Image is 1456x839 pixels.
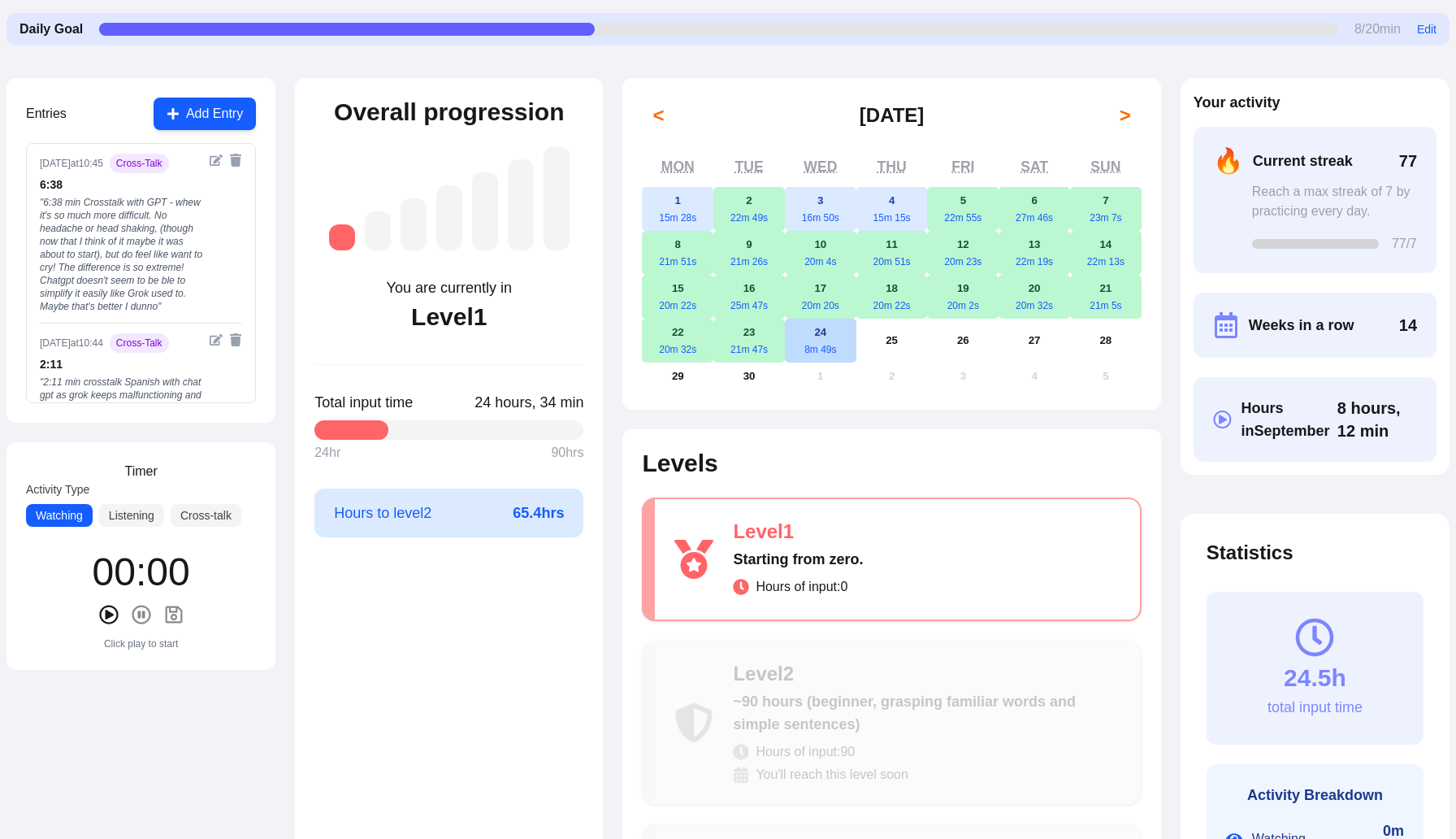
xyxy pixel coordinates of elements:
button: Delete entry [229,154,242,167]
div: 21m 26s [713,255,785,268]
div: Level 7: ~2,625 hours (near-native, understanding most media and conversations fluently) [544,146,570,250]
span: 8 / 20 min [1354,20,1401,39]
button: Add Entry [154,98,256,130]
span: cross-talk [110,154,169,173]
button: Listening [99,504,164,527]
div: 24.5h [1284,663,1346,693]
span: Hours to level 2 [334,502,431,524]
button: September 15, 202520m 22s [642,275,713,319]
abbr: September 18, 2025 [886,282,898,294]
abbr: September 10, 2025 [814,238,826,250]
div: 25m 47s [713,299,785,312]
button: September 7, 202523m 7s [1070,187,1142,231]
div: 20m 22s [642,299,713,312]
span: 77 /7 [1392,234,1417,254]
div: You are currently in [387,276,512,299]
abbr: September 25, 2025 [886,334,898,346]
abbr: September 16, 2025 [743,282,756,294]
div: Level 1: Starting from zero. [329,224,355,250]
span: > [1120,102,1131,128]
abbr: September 20, 2025 [1029,282,1041,294]
button: September 13, 202522m 19s [999,231,1070,275]
div: Level 2 [733,661,1120,687]
abbr: Friday [951,159,974,175]
abbr: September 28, 2025 [1099,334,1111,346]
button: September 30, 2025 [713,363,785,390]
div: 20m 22s [856,299,928,312]
button: September 24, 20258m 49s [785,319,856,363]
abbr: September 27, 2025 [1029,334,1041,346]
abbr: September 4, 2025 [889,194,895,206]
button: September 9, 202521m 26s [713,231,785,275]
button: September 1, 202515m 28s [642,187,713,231]
div: 2 : 11 [40,356,203,372]
abbr: October 2, 2025 [889,370,895,382]
abbr: September 8, 2025 [675,238,681,250]
abbr: Monday [661,159,695,175]
abbr: September 9, 2025 [746,238,752,250]
abbr: Saturday [1020,159,1048,175]
div: 22m 49s [713,211,785,224]
div: [DATE] at 10:44 [40,337,103,350]
div: " 2:11 min crosstalk Spanish with chat gpt as grok keeps malfunctioning and speaking with a mix o... [40,376,203,506]
div: 20m 51s [856,255,928,268]
div: Level 4: ~525 hours (intermediate, understanding more complex conversations) [436,185,462,250]
span: < [652,102,664,128]
abbr: September 19, 2025 [957,282,969,294]
abbr: September 2, 2025 [746,194,752,206]
h3: Entries [26,104,67,124]
button: Edit [1417,21,1436,37]
div: 27m 46s [999,211,1070,224]
button: September 11, 202520m 51s [856,231,928,275]
button: September 27, 2025 [999,319,1070,363]
button: September 26, 2025 [927,319,999,363]
span: 77 [1399,150,1417,172]
span: 90 hrs [551,443,583,463]
button: September 10, 202520m 4s [785,231,856,275]
abbr: October 1, 2025 [817,370,823,382]
div: 20m 32s [999,299,1070,312]
abbr: September 29, 2025 [672,370,684,382]
abbr: September 15, 2025 [672,282,684,294]
h3: Activity Breakdown [1226,784,1404,806]
div: 20m 32s [642,343,713,356]
button: September 4, 202515m 15s [856,187,928,231]
abbr: September 22, 2025 [672,326,684,338]
div: Starting from zero. [733,548,1120,571]
button: October 2, 2025 [856,363,928,390]
button: October 1, 2025 [785,363,856,390]
span: Daily Goal [19,20,83,39]
div: total input time [1267,696,1363,719]
abbr: September 13, 2025 [1029,238,1041,250]
div: 21m 51s [642,255,713,268]
span: 14 [1399,314,1417,337]
div: Click play to start [104,637,178,650]
div: 21m 47s [713,343,785,356]
button: October 5, 2025 [1070,363,1142,390]
div: 21m 5s [1070,299,1142,312]
abbr: October 4, 2025 [1031,370,1037,382]
span: Total input time [314,391,413,414]
span: Hours of input: 0 [756,577,847,597]
div: 23m 7s [1070,211,1142,224]
button: Cross-talk [171,504,241,527]
label: Activity Type [26,481,256,498]
div: Level 2: ~90 hours (beginner, grasping familiar words and simple sentences) [365,211,391,250]
button: October 3, 2025 [927,363,999,390]
span: 65.4 hrs [513,502,564,524]
abbr: Tuesday [734,159,763,175]
div: [DATE] at 10:45 [40,157,103,170]
span: 🔥 [1213,146,1243,176]
abbr: October 3, 2025 [960,370,966,382]
div: Level 6: ~1,750 hours (advanced, understanding native media with effort) [508,159,534,250]
button: September 20, 202520m 32s [999,275,1070,319]
span: Hours of input: 90 [756,742,855,762]
span: You'll reach this level soon [756,765,908,785]
button: September 18, 202520m 22s [856,275,928,319]
abbr: September 6, 2025 [1031,194,1037,206]
button: < [642,99,674,132]
div: 20m 2s [927,299,999,312]
div: " 6:38 min Crosstalk with GPT - whew it's so much more difficult. No headache or head shaking, (t... [40,196,203,313]
button: September 23, 202521m 47s [713,319,785,363]
abbr: September 30, 2025 [743,370,756,382]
